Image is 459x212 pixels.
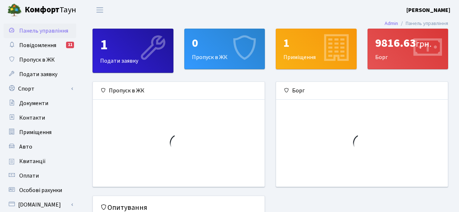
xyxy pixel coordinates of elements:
[4,140,76,154] a: Авто
[19,99,48,107] span: Документи
[406,6,450,14] a: [PERSON_NAME]
[19,27,68,35] span: Панель управління
[100,36,166,54] div: 1
[66,42,74,48] div: 11
[19,143,32,151] span: Авто
[4,169,76,183] a: Оплати
[283,36,349,50] div: 1
[276,82,448,100] div: Борг
[4,198,76,212] a: [DOMAIN_NAME]
[4,111,76,125] a: Контакти
[4,183,76,198] a: Особові рахунки
[25,4,60,16] b: Комфорт
[375,36,441,50] div: 9816.63
[184,29,265,69] a: 0Пропуск в ЖК
[398,20,448,28] li: Панель управління
[4,82,76,96] a: Спорт
[4,24,76,38] a: Панель управління
[4,154,76,169] a: Квитанції
[19,56,55,64] span: Пропуск в ЖК
[185,29,265,69] div: Пропуск в ЖК
[7,3,22,17] img: logo.png
[4,125,76,140] a: Приміщення
[406,6,450,14] b: [PERSON_NAME]
[100,203,257,212] h5: Опитування
[19,186,62,194] span: Особові рахунки
[19,70,57,78] span: Подати заявку
[192,36,258,50] div: 0
[4,53,76,67] a: Пропуск в ЖК
[93,29,173,73] a: 1Подати заявку
[93,82,265,100] div: Пропуск в ЖК
[91,4,109,16] button: Переключити навігацію
[4,38,76,53] a: Повідомлення11
[4,67,76,82] a: Подати заявку
[368,29,448,69] div: Борг
[19,128,52,136] span: Приміщення
[385,20,398,27] a: Admin
[19,172,39,180] span: Оплати
[276,29,356,69] div: Приміщення
[19,114,45,122] span: Контакти
[276,29,357,69] a: 1Приміщення
[19,41,56,49] span: Повідомлення
[374,16,459,31] nav: breadcrumb
[25,4,76,16] span: Таун
[19,157,46,165] span: Квитанції
[93,29,173,72] div: Подати заявку
[4,96,76,111] a: Документи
